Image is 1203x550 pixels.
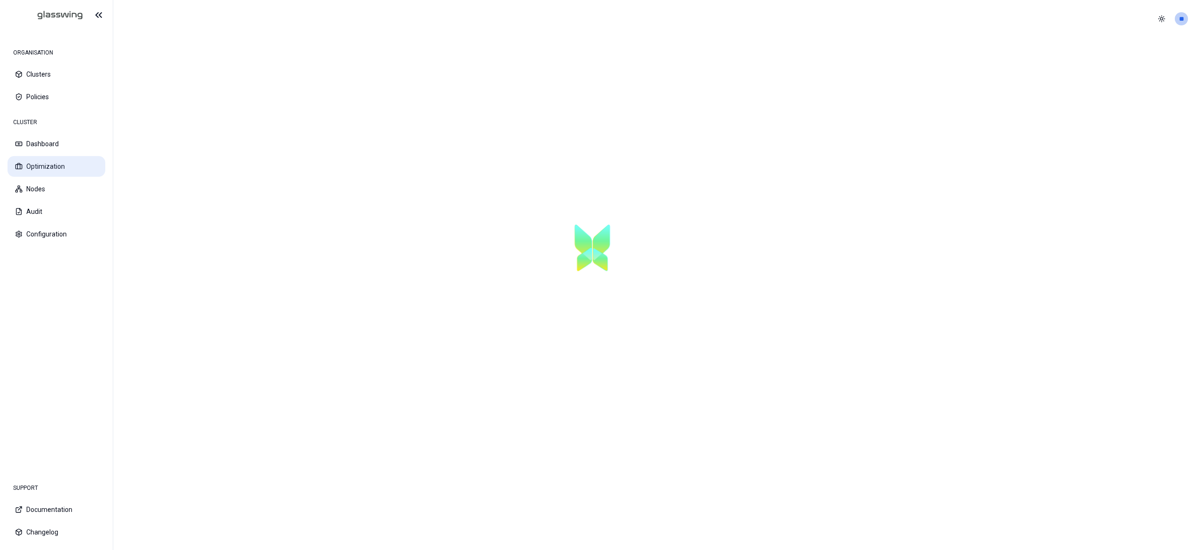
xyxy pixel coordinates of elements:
div: SUPPORT [8,479,105,497]
button: Changelog [8,522,105,542]
button: Audit [8,201,105,222]
button: Configuration [8,224,105,244]
img: GlassWing [14,4,86,26]
button: Nodes [8,179,105,199]
button: Documentation [8,499,105,520]
button: Dashboard [8,134,105,154]
button: Clusters [8,64,105,85]
div: ORGANISATION [8,43,105,62]
div: CLUSTER [8,113,105,132]
button: Policies [8,86,105,107]
button: Optimization [8,156,105,177]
